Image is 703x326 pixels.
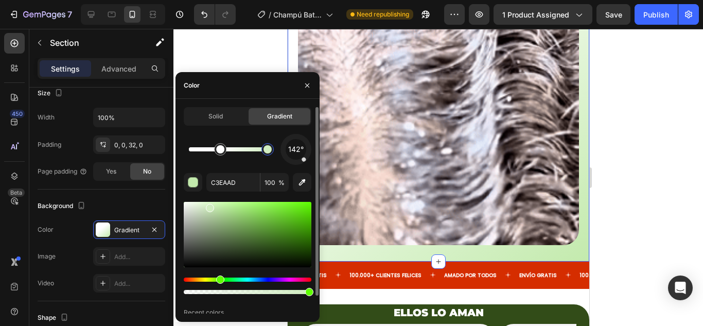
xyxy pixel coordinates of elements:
[156,244,209,249] p: AMADO POR TODOS
[114,141,163,150] div: 0, 0, 32, 0
[8,188,25,197] div: Beta
[38,113,55,122] div: Width
[38,311,71,325] div: Shape
[38,279,54,288] div: Video
[206,173,260,192] input: Eg: FFFFFF
[38,252,56,261] div: Image
[51,63,80,74] p: Settings
[38,167,87,176] div: Page padding
[267,112,292,121] span: Gradient
[50,37,134,49] p: Section
[269,9,271,20] span: /
[208,112,223,121] span: Solid
[605,10,622,19] span: Save
[101,63,136,74] p: Advanced
[114,279,163,288] div: Add...
[143,167,151,176] span: No
[596,4,630,25] button: Save
[114,252,163,262] div: Add...
[94,108,165,127] input: Auto
[502,9,569,20] span: 1 product assigned
[106,278,196,290] span: ELLOS LO AMAN
[10,110,25,118] div: 450
[635,4,678,25] button: Publish
[114,226,144,235] div: Gradient
[232,244,269,249] p: ENVÍO GRATIS
[184,308,224,317] div: Recent colors
[194,4,236,25] div: Undo/Redo
[38,225,54,234] div: Color
[643,9,669,20] div: Publish
[288,29,589,326] iframe: Design area
[67,8,72,21] p: 7
[357,10,409,19] span: Need republishing
[38,199,87,213] div: Background
[38,87,65,100] div: Size
[668,276,693,300] div: Open Intercom Messenger
[278,178,285,187] span: %
[288,143,304,156] span: 142°
[4,4,77,25] button: 7
[106,167,116,176] span: Yes
[273,9,322,20] span: Champú Batana Oil
[62,243,134,250] strong: 100.000+ CLIENTES FELICES
[292,243,364,250] strong: 100.000+ CLIENTES FELICES
[184,81,200,90] div: Color
[494,4,592,25] button: 1 product assigned
[38,140,61,149] div: Padding
[2,244,39,249] p: ENVÍO GRATIS
[184,278,311,282] div: Hue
